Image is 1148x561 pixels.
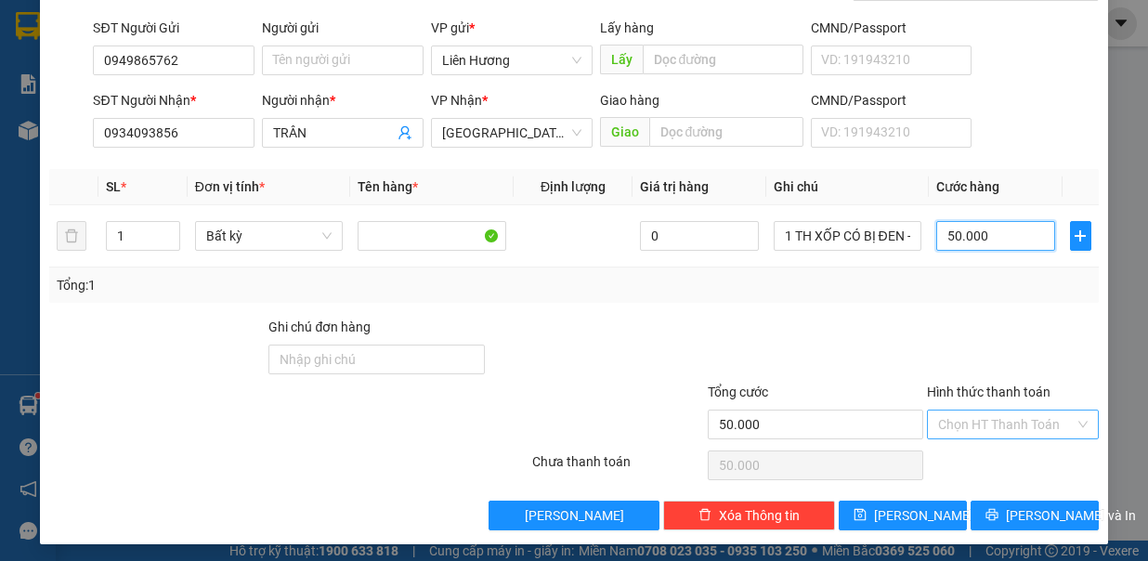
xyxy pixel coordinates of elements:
span: environment [107,45,122,59]
li: 02523854854 [8,64,354,87]
span: Xóa Thông tin [719,505,800,526]
label: Ghi chú đơn hàng [268,320,371,334]
input: 0 [640,221,759,251]
span: Lấy [600,45,643,74]
span: Giá trị hàng [640,179,709,194]
button: deleteXóa Thông tin [663,501,835,530]
input: Ghi Chú [774,221,922,251]
span: Cước hàng [936,179,999,194]
div: SĐT Người Nhận [93,90,254,111]
label: Hình thức thanh toán [927,385,1050,399]
button: [PERSON_NAME] [489,501,660,530]
span: user-add [398,125,412,140]
button: save[PERSON_NAME] [839,501,967,530]
span: [PERSON_NAME] và In [1006,505,1136,526]
div: VP gửi [431,18,593,38]
button: plus [1070,221,1091,251]
b: [PERSON_NAME] [107,12,264,35]
span: delete [698,508,711,523]
span: [PERSON_NAME] [874,505,973,526]
div: SĐT Người Gửi [93,18,254,38]
input: Ghi chú đơn hàng [268,345,484,374]
span: VP Nhận [431,93,482,108]
input: VD: Bàn, Ghế [358,221,506,251]
span: plus [1071,228,1090,243]
div: Tổng: 1 [57,275,445,295]
span: Lấy hàng [600,20,654,35]
span: Giao [600,117,649,147]
button: delete [57,221,86,251]
span: Định lượng [541,179,606,194]
span: Tổng cước [708,385,768,399]
b: GỬI : Liên Hương [8,116,202,147]
button: printer[PERSON_NAME] và In [971,501,1099,530]
li: 01 [PERSON_NAME] [8,41,354,64]
div: Người nhận [262,90,424,111]
th: Ghi chú [766,169,930,205]
span: Liên Hương [442,46,581,74]
span: SL [106,179,121,194]
div: Người gửi [262,18,424,38]
div: Chưa thanh toán [530,451,706,484]
input: Dọc đường [649,117,803,147]
span: printer [985,508,998,523]
span: Đơn vị tính [195,179,265,194]
span: Sài Gòn [442,119,581,147]
input: Dọc đường [643,45,803,74]
div: CMND/Passport [811,90,972,111]
span: Bất kỳ [206,222,333,250]
span: Giao hàng [600,93,659,108]
span: [PERSON_NAME] [525,505,624,526]
img: logo.jpg [8,8,101,101]
span: save [854,508,867,523]
span: phone [107,68,122,83]
div: CMND/Passport [811,18,972,38]
span: Tên hàng [358,179,418,194]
